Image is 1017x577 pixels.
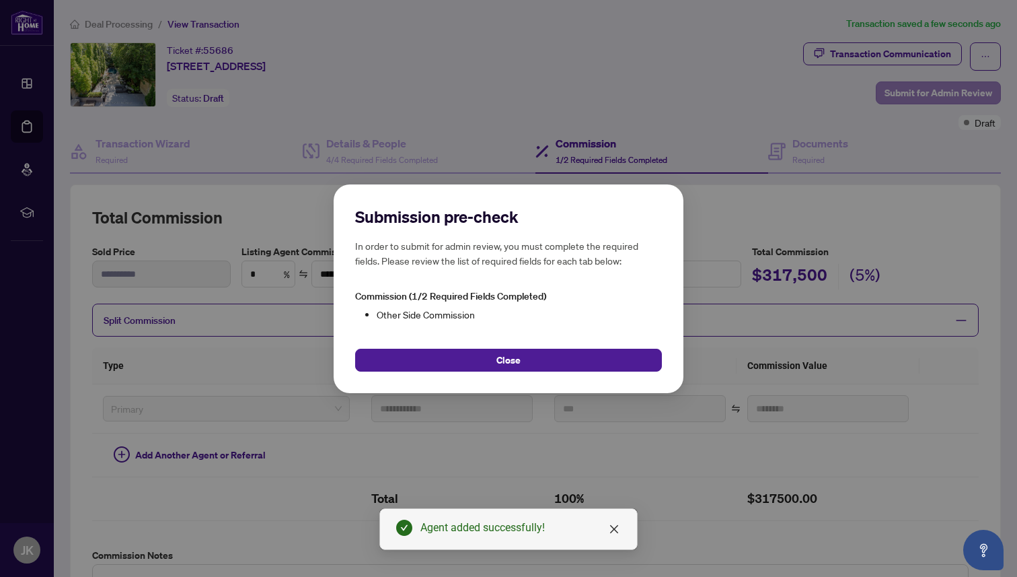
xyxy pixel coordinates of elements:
a: Close [607,522,621,537]
h5: In order to submit for admin review, you must complete the required fields. Please review the lis... [355,238,662,268]
button: Open asap [963,530,1004,570]
span: Commission (1/2 Required Fields Completed) [355,290,546,302]
span: check-circle [396,520,412,536]
li: Other Side Commission [377,306,662,321]
button: Close [355,348,662,371]
span: Close [496,349,521,370]
div: Agent added successfully! [420,520,621,536]
h2: Submission pre-check [355,206,662,228]
span: close [609,524,619,535]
